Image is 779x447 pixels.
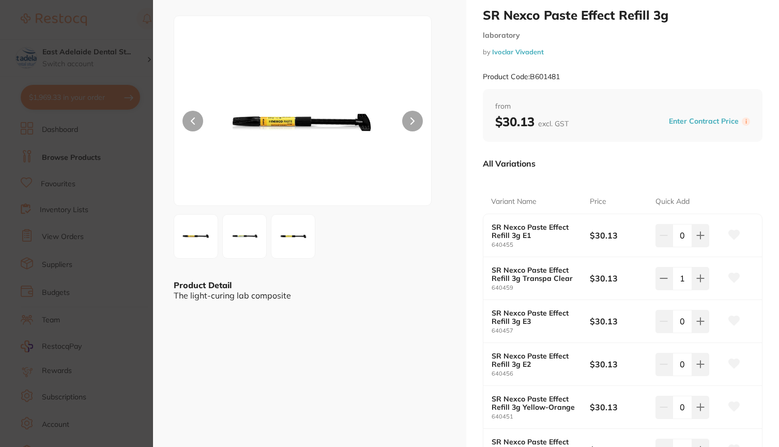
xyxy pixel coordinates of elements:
[590,230,649,241] b: $30.13
[538,119,569,128] span: excl. GST
[225,42,379,205] img: ZzFNV1U1T0RR
[590,273,649,284] b: $30.13
[492,352,580,368] b: SR Nexco Paste Effect Refill 3g E2
[483,7,763,23] h2: SR Nexco Paste Effect Refill 3g
[492,266,580,282] b: SR Nexco Paste Effect Refill 3g Transpa Clear
[177,218,215,255] img: ZzFNV1U1T0RR
[492,285,590,291] small: 640459
[492,223,580,240] b: SR Nexco Paste Effect Refill 3g E1
[226,218,263,255] img: VTROMlF5WTJF
[483,31,763,40] small: laboratory
[483,72,560,81] small: Product Code: B601481
[483,48,763,56] small: by
[590,197,606,207] p: Price
[590,359,649,370] b: $30.13
[492,395,580,411] b: SR Nexco Paste Effect Refill 3g Yellow-Orange
[495,114,569,129] b: $30.13
[492,48,544,56] a: Ivoclar Vivadent
[492,413,590,420] small: 640451
[492,327,590,334] small: 640457
[655,197,690,207] p: Quick Add
[274,218,312,255] img: bGhZVFE1WVdR
[492,242,590,248] small: 640455
[590,316,649,327] b: $30.13
[495,101,751,112] span: from
[174,291,446,300] div: The light-curing lab composite
[491,197,537,207] p: Variant Name
[174,280,232,290] b: Product Detail
[492,309,580,325] b: SR Nexco Paste Effect Refill 3g E3
[742,117,750,126] label: i
[483,158,536,169] p: All Variations
[590,401,649,413] b: $30.13
[492,370,590,377] small: 640456
[666,116,742,126] button: Enter Contract Price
